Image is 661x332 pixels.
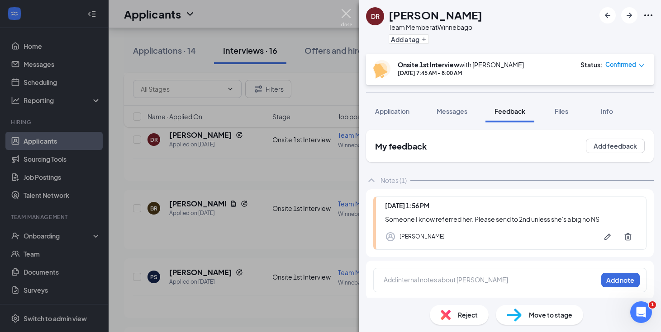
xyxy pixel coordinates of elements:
div: Someone I know referred her. Please send to 2nd unless she's a big no NS [385,214,637,224]
span: Info [601,107,613,115]
button: Pen [599,228,617,246]
div: Notes (1) [380,176,407,185]
div: with [PERSON_NAME] [398,60,524,69]
div: DR [371,12,380,21]
button: Add feedback [586,139,645,153]
svg: Plus [421,37,427,42]
svg: Profile [385,231,396,242]
span: down [638,62,645,69]
span: Files [555,107,568,115]
span: [DATE] 1:56 PM [385,201,429,210]
h2: My feedback [375,140,427,152]
div: [PERSON_NAME] [399,232,445,241]
span: 1 [649,301,656,309]
span: Confirmed [605,60,636,69]
span: Feedback [495,107,525,115]
button: Trash [619,228,637,246]
button: Add note [601,273,640,287]
div: [DATE] 7:45 AM - 8:00 AM [398,69,524,77]
span: Move to stage [529,310,572,320]
svg: Trash [623,232,632,241]
span: Reject [458,310,478,320]
div: Team Member at Winnebago [389,23,482,32]
button: PlusAdd a tag [389,34,429,44]
svg: ChevronUp [366,175,377,186]
div: Status : [580,60,603,69]
b: Onsite 1st Interview [398,61,459,69]
svg: Pen [603,232,612,241]
span: Messages [437,107,467,115]
span: Application [375,107,409,115]
h1: [PERSON_NAME] [389,7,482,23]
iframe: Intercom live chat [630,301,652,323]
